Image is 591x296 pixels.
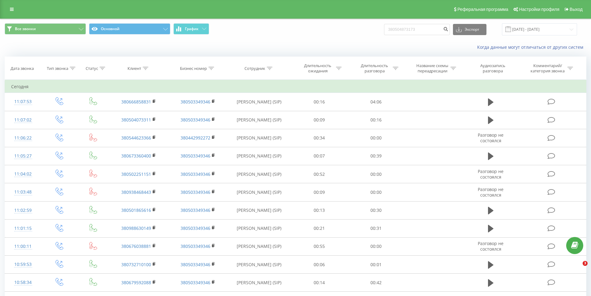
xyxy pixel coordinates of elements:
div: Комментарий/категория звонка [530,63,566,74]
td: [PERSON_NAME] (SIP) [227,237,291,255]
div: 11:04:02 [11,168,35,180]
a: 380503349346 [181,171,210,177]
td: [PERSON_NAME] (SIP) [227,274,291,292]
td: 00:42 [348,274,405,292]
td: 00:01 [348,256,405,274]
a: 380503349346 [181,189,210,195]
div: Статус [86,66,98,71]
span: Настройки профиля [519,7,559,12]
td: [PERSON_NAME] (SIP) [227,93,291,111]
a: 380503349346 [181,153,210,159]
a: 380938468443 [121,189,151,195]
td: [PERSON_NAME] (SIP) [227,147,291,165]
a: 380503349346 [181,243,210,249]
a: 380501865616 [121,207,151,213]
div: Тип звонка [47,66,68,71]
div: 11:05:27 [11,150,35,162]
span: Разговор не состоялся [478,240,504,252]
a: 380732710100 [121,262,151,267]
div: Название схемы переадресации [416,63,449,74]
a: 380503349346 [181,99,210,105]
a: 380504073311 [121,117,151,123]
td: 00:13 [291,201,348,219]
td: 00:34 [291,129,348,147]
div: 11:06:22 [11,132,35,144]
input: Поиск по номеру [384,24,450,35]
div: 11:07:53 [11,96,35,108]
td: 00:06 [291,256,348,274]
button: Экспорт [453,24,486,35]
a: 380666858831 [121,99,151,105]
td: [PERSON_NAME] (SIP) [227,129,291,147]
a: 380503349346 [181,262,210,267]
a: 380679592088 [121,280,151,285]
div: 11:07:02 [11,114,35,126]
td: 00:07 [291,147,348,165]
td: 00:00 [348,165,405,183]
span: Выход [570,7,583,12]
td: 00:39 [348,147,405,165]
button: Основной [89,23,170,34]
div: 11:00:11 [11,240,35,253]
span: Реферальная программа [457,7,508,12]
button: График [173,23,209,34]
td: 00:16 [291,93,348,111]
td: 00:52 [291,165,348,183]
div: 11:03:48 [11,186,35,198]
a: 380503349346 [181,225,210,231]
div: Клиент [128,66,141,71]
div: Бизнес номер [180,66,207,71]
td: 00:09 [291,183,348,201]
a: 380673360400 [121,153,151,159]
td: Сегодня [5,80,586,93]
a: 380544623366 [121,135,151,141]
a: 380676038881 [121,243,151,249]
span: Разговор не состоялся [478,132,504,143]
td: 04:06 [348,93,405,111]
td: [PERSON_NAME] (SIP) [227,111,291,129]
td: 00:09 [291,111,348,129]
iframe: Intercom live chat [570,261,585,276]
span: Разговор не состоялся [478,186,504,198]
a: 380503349346 [181,207,210,213]
td: 00:00 [348,183,405,201]
td: [PERSON_NAME] (SIP) [227,201,291,219]
div: Длительность разговора [358,63,391,74]
a: 380988630149 [121,225,151,231]
td: [PERSON_NAME] (SIP) [227,219,291,237]
td: [PERSON_NAME] (SIP) [227,256,291,274]
td: 00:16 [348,111,405,129]
span: График [185,27,199,31]
a: 380503349346 [181,280,210,285]
div: 11:01:15 [11,222,35,235]
div: Аудиозапись разговора [472,63,513,74]
td: [PERSON_NAME] (SIP) [227,165,291,183]
span: 3 [583,261,588,266]
td: 00:30 [348,201,405,219]
div: 11:02:59 [11,204,35,216]
td: 00:14 [291,274,348,292]
div: 10:58:34 [11,276,35,289]
a: 380442992272 [181,135,210,141]
div: Сотрудник [244,66,265,71]
td: 00:21 [291,219,348,237]
a: Когда данные могут отличаться от других систем [477,44,586,50]
div: Длительность ожидания [301,63,334,74]
td: [PERSON_NAME] (SIP) [227,183,291,201]
span: Все звонки [15,26,36,31]
td: 00:00 [348,237,405,255]
a: 380502251151 [121,171,151,177]
div: 10:59:53 [11,258,35,271]
td: 00:55 [291,237,348,255]
td: 00:00 [348,129,405,147]
a: 380503349346 [181,117,210,123]
button: Все звонки [5,23,86,34]
div: Дата звонка [11,66,34,71]
span: Разговор не состоялся [478,168,504,180]
td: 00:31 [348,219,405,237]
